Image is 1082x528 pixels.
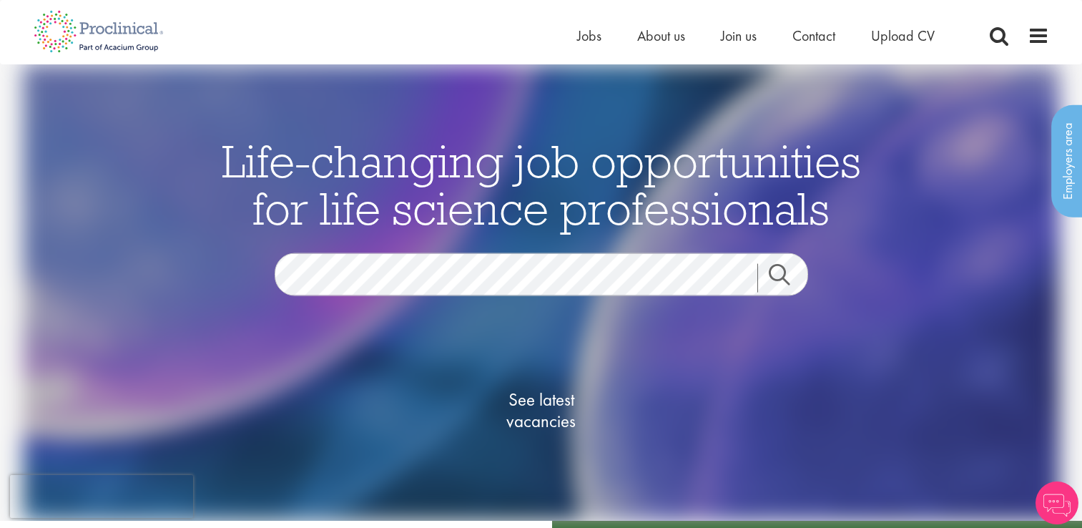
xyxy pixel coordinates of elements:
[637,26,685,45] a: About us
[792,26,835,45] a: Contact
[577,26,601,45] a: Jobs
[871,26,935,45] a: Upload CV
[10,475,193,518] iframe: reCAPTCHA
[470,388,613,431] span: See latest vacancies
[23,64,1060,521] img: candidate home
[1036,481,1078,524] img: Chatbot
[757,263,819,292] a: Job search submit button
[470,331,613,489] a: See latestvacancies
[721,26,757,45] a: Join us
[222,132,861,236] span: Life-changing job opportunities for life science professionals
